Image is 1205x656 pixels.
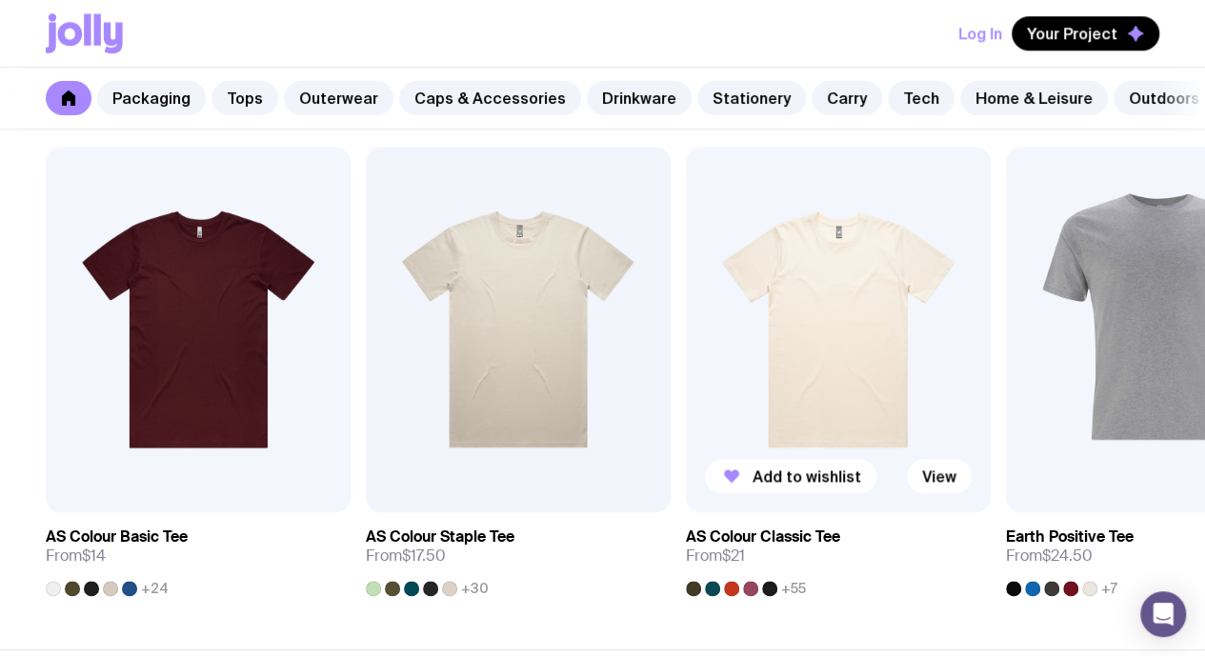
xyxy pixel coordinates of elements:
span: +55 [781,581,806,596]
span: +30 [461,581,489,596]
div: Open Intercom Messenger [1140,591,1186,637]
a: Outerwear [284,81,393,115]
span: $21 [722,546,745,566]
a: Stationery [697,81,806,115]
span: From [1006,547,1093,566]
a: View [907,459,972,493]
h3: AS Colour Staple Tee [366,527,514,547]
a: Tech [888,81,954,115]
span: $17.50 [402,546,446,566]
h3: AS Colour Basic Tee [46,527,188,547]
h3: Earth Positive Tee [1006,527,1134,547]
a: Caps & Accessories [399,81,581,115]
span: Your Project [1027,24,1117,43]
span: From [686,547,745,566]
button: Your Project [1012,16,1159,50]
button: Log In [958,16,1002,50]
span: $24.50 [1042,546,1093,566]
a: Carry [812,81,882,115]
span: From [366,547,446,566]
span: +24 [141,581,169,596]
a: Packaging [97,81,206,115]
a: AS Colour Classic TeeFrom$21+55 [686,512,991,596]
a: Drinkware [587,81,692,115]
span: $14 [82,546,106,566]
a: Home & Leisure [960,81,1108,115]
button: Add to wishlist [705,459,876,493]
h3: AS Colour Classic Tee [686,527,840,547]
a: Tops [211,81,278,115]
a: AS Colour Staple TeeFrom$17.50+30 [366,512,671,596]
span: Add to wishlist [753,467,861,486]
a: AS Colour Basic TeeFrom$14+24 [46,512,351,596]
span: From [46,547,106,566]
span: +7 [1101,581,1117,596]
